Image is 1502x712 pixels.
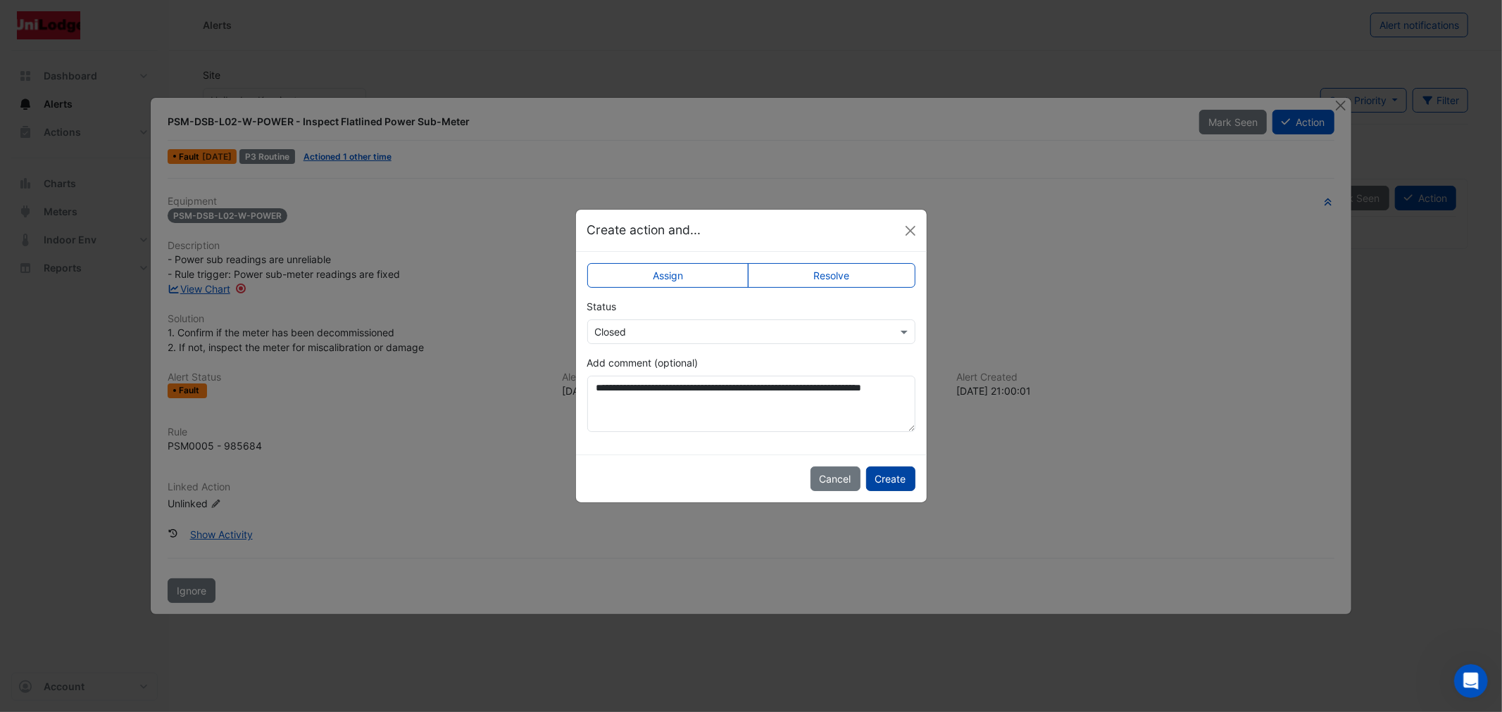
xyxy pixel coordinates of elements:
iframe: Intercom live chat [1454,664,1488,698]
label: Assign [587,263,749,288]
button: Cancel [811,466,860,491]
button: Close [900,220,921,241]
button: Create [866,466,915,491]
label: Resolve [748,263,915,288]
label: Status [587,299,617,314]
h5: Create action and... [587,221,701,239]
label: Add comment (optional) [587,355,699,370]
